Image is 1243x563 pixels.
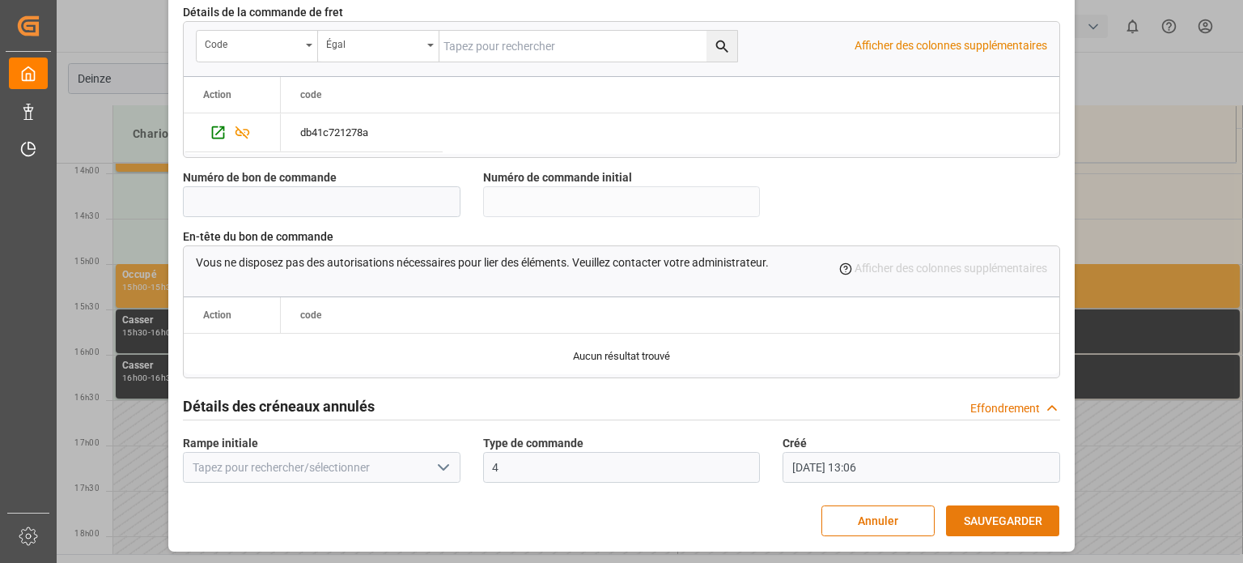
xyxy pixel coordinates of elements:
button: Annuler [821,505,935,536]
font: Rampe initiale [183,437,258,450]
font: Vous ne disposez pas des autorisations nécessaires pour lier des éléments. Veuillez contacter vot... [196,256,769,269]
font: code [205,39,227,50]
button: ouvrir le menu [318,31,439,62]
font: Annuler [858,514,898,527]
font: Égal [326,39,346,50]
font: En-tête du bon de commande [183,230,333,243]
button: ouvrir le menu [197,31,318,62]
div: Appuyez sur ESPACE pour sélectionner cette ligne. [184,113,281,152]
font: db41c721278a [300,126,368,139]
button: ouvrir le menu [430,455,454,480]
font: code [300,89,321,100]
button: bouton de recherche [706,31,737,62]
input: JJ.MM.AAAA HH:MM [783,452,1060,483]
input: Tapez pour rechercher/sélectionner [183,452,460,483]
font: Numéro de commande initial [483,171,632,184]
font: Effondrement [970,402,1040,415]
font: Détails des créneaux annulés [183,398,375,415]
font: Action [203,89,231,100]
div: Appuyez sur ESPACE pour sélectionner cette ligne. [281,113,443,152]
font: Type de commande [483,437,583,450]
input: Tapez pour rechercher [439,31,737,62]
font: Détails de la commande de fret [183,6,343,19]
font: Action [203,309,231,321]
font: Afficher des colonnes supplémentaires [855,39,1047,52]
font: SAUVEGARDER [964,514,1042,527]
font: Numéro de bon de commande [183,171,337,184]
font: Créé [783,437,807,450]
font: code [300,309,321,321]
button: SAUVEGARDER [946,505,1059,536]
